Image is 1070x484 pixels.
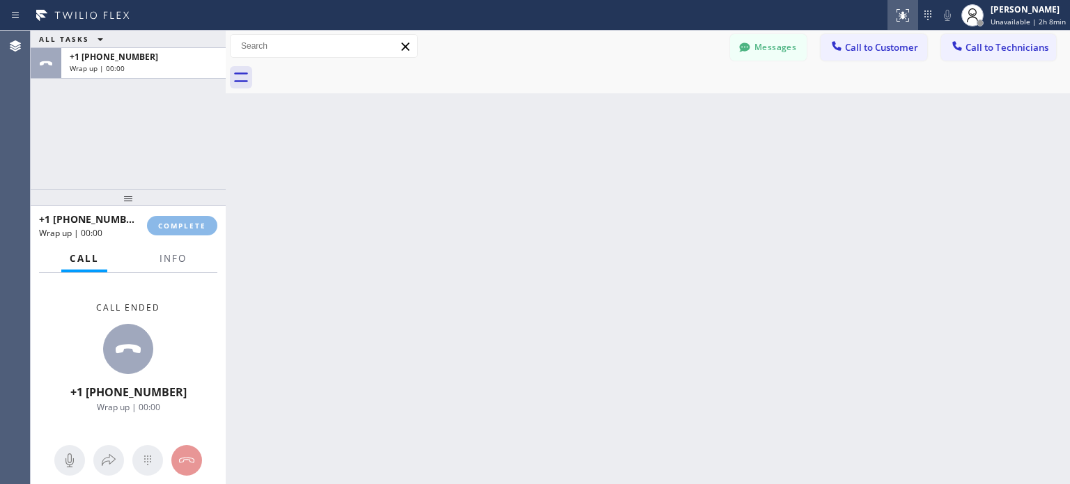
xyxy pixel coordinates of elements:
button: Call to Customer [821,34,927,61]
span: COMPLETE [158,221,206,231]
span: +1 [PHONE_NUMBER] [70,51,158,63]
span: ALL TASKS [39,34,89,44]
span: Call to Customer [845,41,918,54]
button: Call to Technicians [941,34,1056,61]
span: Call ended [96,302,160,313]
span: Unavailable | 2h 8min [991,17,1066,26]
span: Call to Technicians [966,41,1048,54]
button: Mute [54,445,85,476]
button: Open dialpad [132,445,163,476]
span: +1 [PHONE_NUMBER] [70,384,187,400]
span: Wrap up | 00:00 [70,63,125,73]
button: Messages [730,34,807,61]
span: Call [70,252,99,265]
button: COMPLETE [147,216,217,235]
button: Mute [938,6,957,25]
button: Call [61,245,107,272]
span: +1 [PHONE_NUMBER] [39,212,141,226]
button: Info [151,245,195,272]
button: Open directory [93,445,124,476]
span: Info [160,252,187,265]
button: ALL TASKS [31,31,117,47]
span: Wrap up | 00:00 [39,227,102,239]
button: Hang up [171,445,202,476]
input: Search [231,35,417,57]
span: Wrap up | 00:00 [97,401,160,413]
div: [PERSON_NAME] [991,3,1066,15]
